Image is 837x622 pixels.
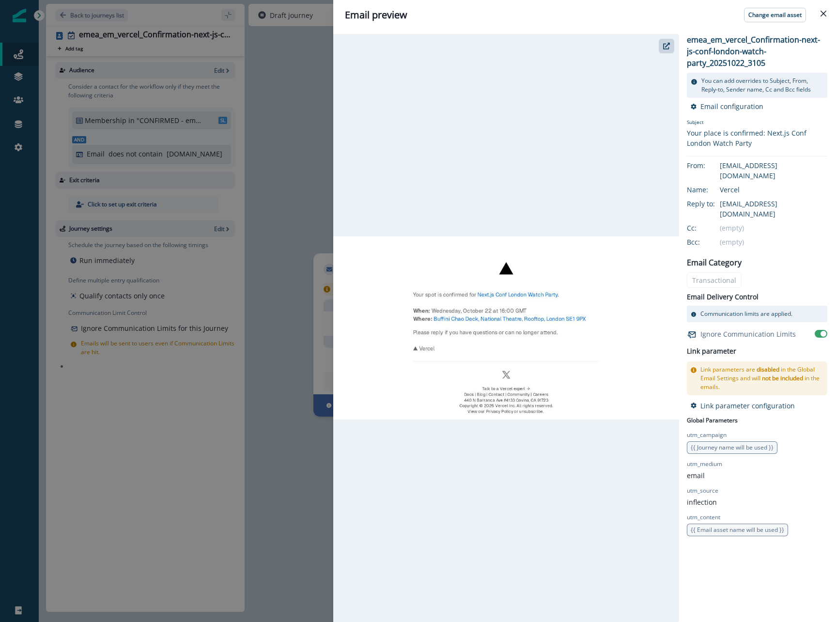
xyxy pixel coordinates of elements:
[720,237,827,247] div: (empty)
[816,6,831,21] button: Close
[333,236,679,420] img: email asset unavailable
[744,8,806,22] button: Change email asset
[762,374,803,382] span: not be included
[720,223,827,233] div: (empty)
[757,365,779,373] span: disabled
[691,443,774,451] span: {{ Journey name will be used }}
[687,513,720,522] p: utm_content
[687,414,738,425] p: Global Parameters
[687,128,827,148] div: Your place is confirmed: Next.js Conf London Watch Party
[687,460,722,468] p: utm_medium
[720,199,827,219] div: [EMAIL_ADDRESS][DOMAIN_NAME]
[687,119,827,128] p: Subject
[720,160,827,181] div: [EMAIL_ADDRESS][DOMAIN_NAME]
[687,486,718,495] p: utm_source
[687,199,735,209] div: Reply to:
[687,160,735,171] div: From:
[700,102,763,111] p: Email configuration
[687,257,742,268] p: Email Category
[700,310,792,318] p: Communication limits are applied.
[687,34,827,69] p: emea_em_vercel_Confirmation-next-js-conf-london-watch-party_20251022_3105
[687,292,759,302] p: Email Delivery Control
[687,237,735,247] div: Bcc:
[701,77,823,94] p: You can add overrides to Subject, From, Reply-to, Sender name, Cc and Bcc fields
[748,12,802,18] p: Change email asset
[720,185,827,195] div: Vercel
[687,431,727,439] p: utm_campaign
[700,329,796,339] p: Ignore Communication Limits
[691,102,763,111] button: Email configuration
[687,470,705,481] p: email
[345,8,825,22] div: Email preview
[687,185,735,195] div: Name:
[687,223,735,233] div: Cc:
[700,401,795,410] p: Link parameter configuration
[691,526,784,534] span: {{ Email asset name will be used }}
[691,401,795,410] button: Link parameter configuration
[687,345,736,358] h2: Link parameter
[700,365,823,391] p: Link parameters are in the Global Email Settings and will in the emails.
[687,497,717,507] p: inflection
